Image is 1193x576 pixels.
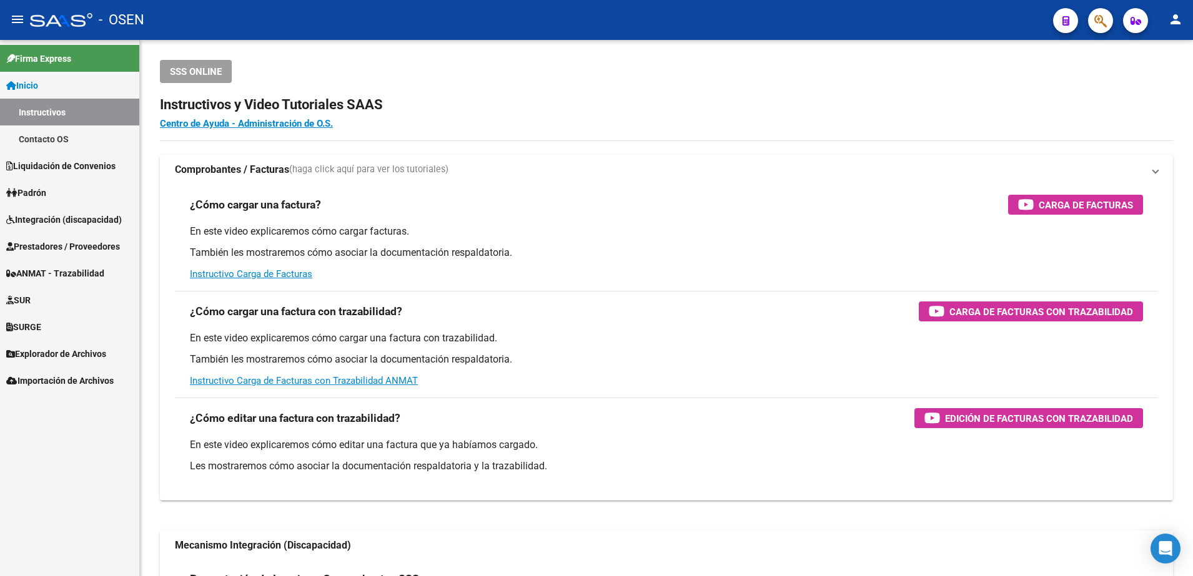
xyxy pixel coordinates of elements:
p: En este video explicaremos cómo editar una factura que ya habíamos cargado. [190,438,1143,452]
span: Inicio [6,79,38,92]
mat-expansion-panel-header: Mecanismo Integración (Discapacidad) [160,530,1173,560]
p: En este video explicaremos cómo cargar una factura con trazabilidad. [190,331,1143,345]
button: SSS ONLINE [160,60,232,83]
span: - OSEN [99,6,144,34]
h3: ¿Cómo cargar una factura? [190,196,321,213]
span: SUR [6,293,31,307]
p: También les mostraremos cómo asociar la documentación respaldatoria. [190,246,1143,260]
span: Firma Express [6,52,71,66]
span: (haga click aquí para ver los tutoriales) [289,163,448,177]
h2: Instructivos y Video Tutoriales SAAS [160,93,1173,117]
strong: Comprobantes / Facturas [175,163,289,177]
span: Explorador de Archivos [6,347,106,361]
span: Edición de Facturas con Trazabilidad [945,411,1133,426]
span: Liquidación de Convenios [6,159,116,173]
button: Carga de Facturas [1008,195,1143,215]
div: Open Intercom Messenger [1151,534,1181,564]
span: Carga de Facturas [1039,197,1133,213]
span: SSS ONLINE [170,66,222,77]
p: También les mostraremos cómo asociar la documentación respaldatoria. [190,353,1143,366]
mat-icon: person [1168,12,1183,27]
strong: Mecanismo Integración (Discapacidad) [175,539,351,552]
button: Edición de Facturas con Trazabilidad [914,408,1143,428]
span: Carga de Facturas con Trazabilidad [949,304,1133,320]
mat-expansion-panel-header: Comprobantes / Facturas(haga click aquí para ver los tutoriales) [160,155,1173,185]
div: Comprobantes / Facturas(haga click aquí para ver los tutoriales) [160,185,1173,500]
a: Instructivo Carga de Facturas [190,268,312,280]
p: En este video explicaremos cómo cargar facturas. [190,225,1143,238]
span: Importación de Archivos [6,374,114,388]
h3: ¿Cómo editar una factura con trazabilidad? [190,409,400,427]
h3: ¿Cómo cargar una factura con trazabilidad? [190,303,402,320]
a: Instructivo Carga de Facturas con Trazabilidad ANMAT [190,375,418,386]
span: Prestadores / Proveedores [6,240,120,253]
span: Padrón [6,186,46,200]
p: Les mostraremos cómo asociar la documentación respaldatoria y la trazabilidad. [190,459,1143,473]
button: Carga de Facturas con Trazabilidad [919,301,1143,321]
span: Integración (discapacidad) [6,213,122,227]
span: SURGE [6,320,41,334]
a: Centro de Ayuda - Administración de O.S. [160,118,333,129]
span: ANMAT - Trazabilidad [6,266,104,280]
mat-icon: menu [10,12,25,27]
